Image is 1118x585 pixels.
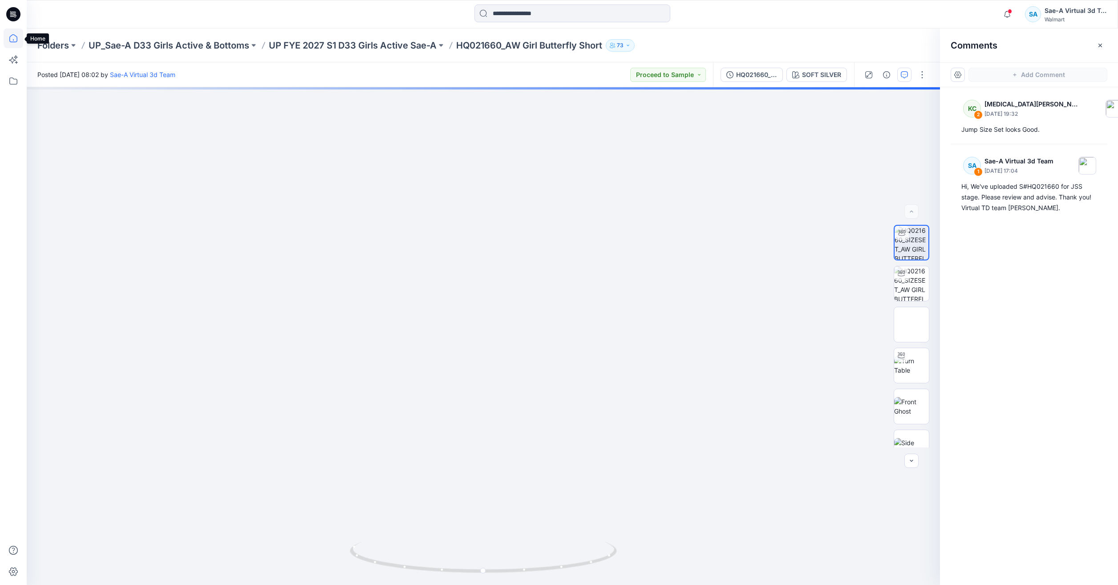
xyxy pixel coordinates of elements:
button: 73 [606,39,635,52]
p: [DATE] 19:32 [984,110,1081,118]
span: Posted [DATE] 08:02 by [37,70,175,79]
div: 2 [974,110,983,119]
img: Front Ghost [894,397,929,416]
img: HQ021660_SIZESET_AW GIRL BUTTERFLY SHORT_SaeA_SOFT SILVER_TRANS [894,266,929,301]
a: UP_Sae-A D33 Girls Active & Bottoms [89,39,249,52]
button: Details [879,68,894,82]
div: Walmart [1045,16,1107,23]
p: Sae-A Virtual 3d Team [984,156,1053,167]
div: KC [963,100,981,118]
a: Folders [37,39,69,52]
a: Sae-A Virtual 3d Team [110,71,175,78]
img: Turn Table [894,356,929,375]
div: SA [963,157,981,175]
div: Sae-A Virtual 3d Team [1045,5,1107,16]
p: [MEDICAL_DATA][PERSON_NAME] [984,99,1081,110]
img: Side Ghost [894,438,929,457]
div: Jump Size Set looks Good. [961,124,1097,135]
button: HQ021660_SIZESET [721,68,783,82]
div: SA [1025,6,1041,22]
div: SOFT SILVER [802,70,841,80]
p: 73 [617,41,624,50]
div: 1 [974,167,983,176]
h2: Comments [951,40,997,51]
button: SOFT SILVER [786,68,847,82]
p: HQ021660_AW Girl Butterfly Short [456,39,602,52]
button: Add Comment [968,68,1107,82]
div: HQ021660_SIZESET [736,70,777,80]
div: Hi, We've uploaded S#HQ021660 for JSS stage. Please review and advise. Thank you! Virtual TD team... [961,181,1097,213]
p: [DATE] 17:04 [984,167,1053,175]
img: HQ021660_SIZESET_AW GIRL BUTTERFLY SHORT_SaeA_082025_SOFT SILVER [895,226,928,260]
a: UP FYE 2027 S1 D33 Girls Active Sae-A [269,39,437,52]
